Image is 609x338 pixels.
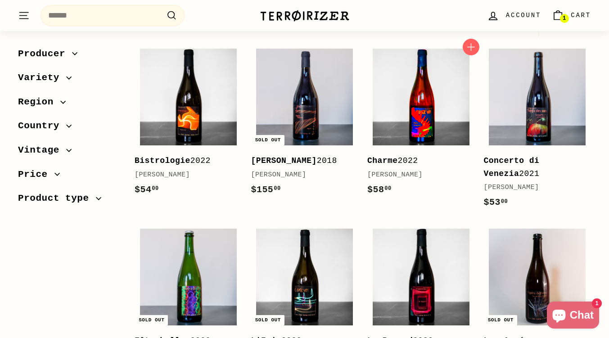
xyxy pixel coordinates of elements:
button: Variety [18,68,120,93]
sup: 00 [384,185,391,192]
span: Product type [18,191,96,207]
span: Country [18,119,66,134]
div: 2022 [367,154,466,167]
div: Sold out [135,315,168,325]
sup: 00 [274,185,280,192]
div: [PERSON_NAME] [135,170,233,180]
span: Variety [18,71,66,86]
div: Sold out [252,135,284,145]
span: Account [506,10,541,20]
span: Price [18,167,54,182]
inbox-online-store-chat: Shopify online store chat [544,302,602,331]
div: 2022 [135,154,233,167]
span: $53 [484,197,508,207]
span: 1 [563,15,566,22]
sup: 00 [152,185,158,192]
button: Price [18,165,120,189]
sup: 00 [501,198,508,205]
button: Region [18,92,120,117]
button: Product type [18,189,120,213]
a: Bistrologie2022[PERSON_NAME] [135,43,242,206]
button: Country [18,117,120,141]
span: $54 [135,185,159,195]
div: Sold out [252,315,284,325]
span: Cart [571,10,591,20]
span: $155 [251,185,281,195]
span: $58 [367,185,392,195]
button: Producer [18,44,120,68]
b: [PERSON_NAME] [251,156,317,165]
a: Charme2022[PERSON_NAME] [367,43,475,206]
div: 2021 [484,154,582,180]
span: Region [18,95,60,110]
div: Sold out [484,315,517,325]
div: [PERSON_NAME] [484,182,582,193]
div: [PERSON_NAME] [251,170,350,180]
div: [PERSON_NAME] [367,170,466,180]
a: Cart [546,2,596,29]
span: Vintage [18,143,66,158]
button: Vintage [18,140,120,165]
div: 2018 [251,154,350,167]
b: Charme [367,156,398,165]
a: Sold out [PERSON_NAME]2018[PERSON_NAME] [251,43,359,206]
b: Concerto di Venezia [484,156,540,178]
a: Concerto di Venezia2021[PERSON_NAME] [484,43,591,219]
span: Producer [18,46,72,62]
a: Account [482,2,546,29]
b: Bistrologie [135,156,190,165]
